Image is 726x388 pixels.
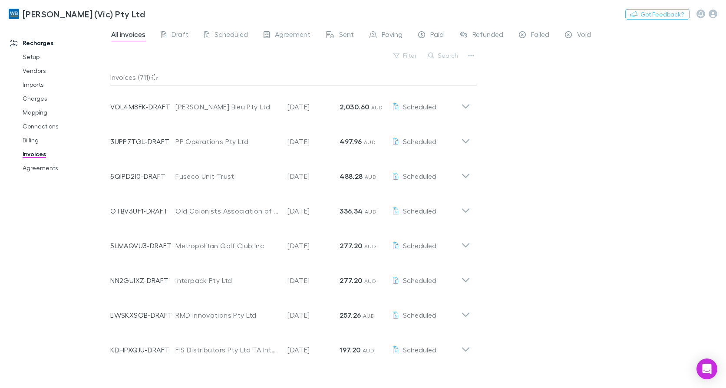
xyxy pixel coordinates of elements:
p: 5QIPD2I0-DRAFT [110,171,175,181]
a: Vendors [14,64,115,78]
span: Agreement [275,30,310,41]
div: FIS Distributors Pty Ltd TA IntaFloors [GEOGRAPHIC_DATA] ([GEOGRAPHIC_DATA]) [175,345,279,355]
p: 3UPP7TGL-DRAFT [110,136,175,147]
p: [DATE] [287,275,340,286]
h3: [PERSON_NAME] (Vic) Pty Ltd [23,9,145,19]
span: Scheduled [403,311,436,319]
a: Imports [14,78,115,92]
a: Charges [14,92,115,105]
p: [DATE] [287,206,340,216]
div: Interpack Pty Ltd [175,275,279,286]
span: AUD [363,312,375,319]
strong: 197.20 [340,345,360,354]
div: KDHPXQJU-DRAFTFIS Distributors Pty Ltd TA IntaFloors [GEOGRAPHIC_DATA] ([GEOGRAPHIC_DATA])[DATE]1... [103,329,477,364]
span: Scheduled [214,30,248,41]
span: AUD [363,347,374,354]
span: Scheduled [403,102,436,111]
strong: 2,030.60 [340,102,369,111]
strong: 257.26 [340,311,361,319]
span: Draft [172,30,188,41]
span: Sent [339,30,354,41]
strong: 336.34 [340,207,363,215]
div: [PERSON_NAME] Bleu Pty Ltd [175,102,279,112]
button: Got Feedback? [625,9,690,20]
a: Connections [14,119,115,133]
div: 5LMAQVU3-DRAFTMetropolitan Golf Club Inc[DATE]277.20 AUDScheduled [103,225,477,260]
span: Refunded [472,30,503,41]
a: Invoices [14,147,115,161]
p: [DATE] [287,171,340,181]
span: AUD [365,174,376,180]
span: Paying [382,30,403,41]
p: [DATE] [287,240,340,251]
span: Paid [430,30,444,41]
strong: 277.20 [340,241,362,250]
div: Metropolitan Golf Club Inc [175,240,279,251]
a: Agreements [14,161,115,175]
span: AUD [371,104,383,111]
div: RMD Innovations Pty Ltd [175,310,279,320]
div: EWSKXSOB-DRAFTRMD Innovations Pty Ltd[DATE]257.26 AUDScheduled [103,294,477,329]
a: Recharges [2,36,115,50]
span: AUD [364,243,376,250]
div: 5QIPD2I0-DRAFTFuseco Unit Trust[DATE]488.28 AUDScheduled [103,155,477,190]
div: OTBV3UF1-DRAFTOld Colonists Association of Victoria (TA Abound Communities)[DATE]336.34 AUDScheduled [103,190,477,225]
div: PP Operations Pty Ltd [175,136,279,147]
a: Setup [14,50,115,64]
p: EWSKXSOB-DRAFT [110,310,175,320]
span: Void [577,30,591,41]
span: Scheduled [403,207,436,215]
p: KDHPXQJU-DRAFT [110,345,175,355]
span: Scheduled [403,137,436,145]
button: Search [424,50,463,61]
strong: 497.96 [340,137,362,146]
p: [DATE] [287,310,340,320]
span: AUD [365,208,376,215]
span: Scheduled [403,345,436,354]
div: Fuseco Unit Trust [175,171,279,181]
span: All invoices [111,30,145,41]
span: Scheduled [403,172,436,180]
a: Mapping [14,105,115,119]
div: Old Colonists Association of Victoria (TA Abound Communities) [175,206,279,216]
div: Open Intercom Messenger [696,358,717,379]
p: [DATE] [287,345,340,355]
img: William Buck (Vic) Pty Ltd's Logo [9,9,19,19]
span: AUD [364,278,376,284]
p: [DATE] [287,102,340,112]
span: AUD [364,139,376,145]
button: Filter [389,50,422,61]
strong: 277.20 [340,276,362,285]
span: Scheduled [403,276,436,284]
a: Billing [14,133,115,147]
div: VOL4M8FK-DRAFT[PERSON_NAME] Bleu Pty Ltd[DATE]2,030.60 AUDScheduled [103,86,477,121]
span: Scheduled [403,241,436,250]
p: NN2GUIXZ-DRAFT [110,275,175,286]
a: [PERSON_NAME] (Vic) Pty Ltd [3,3,150,24]
span: Failed [531,30,549,41]
p: 5LMAQVU3-DRAFT [110,240,175,251]
strong: 488.28 [340,172,363,181]
p: [DATE] [287,136,340,147]
p: VOL4M8FK-DRAFT [110,102,175,112]
div: NN2GUIXZ-DRAFTInterpack Pty Ltd[DATE]277.20 AUDScheduled [103,260,477,294]
p: OTBV3UF1-DRAFT [110,206,175,216]
div: 3UPP7TGL-DRAFTPP Operations Pty Ltd[DATE]497.96 AUDScheduled [103,121,477,155]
